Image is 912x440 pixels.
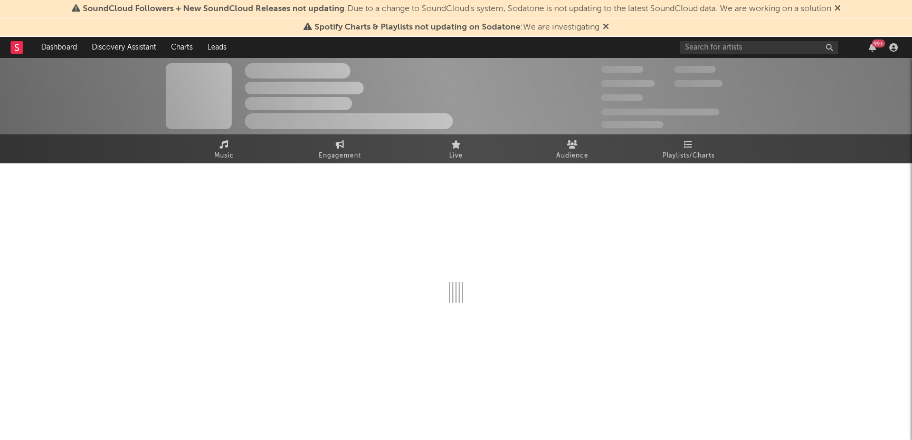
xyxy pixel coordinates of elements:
[834,5,841,13] span: Dismiss
[282,134,398,163] a: Engagement
[630,134,746,163] a: Playlists/Charts
[398,134,514,163] a: Live
[83,5,345,13] span: SoundCloud Followers + New SoundCloud Releases not updating
[601,80,655,87] span: 50,000,000
[674,80,723,87] span: 1,000,000
[315,23,600,32] span: : We are investigating
[601,94,643,101] span: 100,000
[164,37,200,58] a: Charts
[674,66,716,73] span: 100,000
[319,150,361,162] span: Engagement
[603,23,609,32] span: Dismiss
[34,37,84,58] a: Dashboard
[556,150,588,162] span: Audience
[214,150,234,162] span: Music
[872,40,885,47] div: 99 +
[680,41,838,54] input: Search for artists
[200,37,234,58] a: Leads
[601,109,719,115] span: 50,000,000 Monthly Listeners
[601,66,643,73] span: 300,000
[869,43,876,52] button: 99+
[83,5,831,13] span: : Due to a change to SoundCloud's system, Sodatone is not updating to the latest SoundCloud data....
[166,134,282,163] a: Music
[315,23,520,32] span: Spotify Charts & Playlists not updating on Sodatone
[449,150,463,162] span: Live
[601,121,663,128] span: Jump Score: 85.0
[514,134,630,163] a: Audience
[84,37,164,58] a: Discovery Assistant
[662,150,715,162] span: Playlists/Charts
